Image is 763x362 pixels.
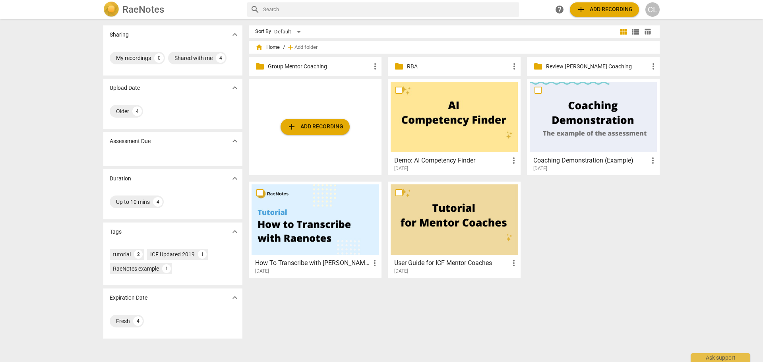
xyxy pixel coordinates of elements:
div: 4 [216,53,225,63]
span: [DATE] [255,268,269,275]
button: Upload [281,119,350,135]
span: [DATE] [533,165,547,172]
img: Logo [103,2,119,17]
span: expand_more [230,293,240,302]
span: folder [533,62,543,71]
span: more_vert [370,62,380,71]
div: 1 [198,250,207,259]
button: Show more [229,292,241,304]
button: Upload [570,2,639,17]
h2: RaeNotes [122,4,164,15]
span: expand_more [230,30,240,39]
span: view_module [619,27,628,37]
p: Expiration Date [110,294,147,302]
div: Ask support [691,353,750,362]
span: more_vert [509,62,519,71]
a: Coaching Demonstration (Example)[DATE] [530,82,657,172]
span: help [555,5,564,14]
span: expand_more [230,83,240,93]
span: folder [255,62,265,71]
span: folder [394,62,404,71]
button: Tile view [618,26,629,38]
div: Up to 10 mins [116,198,150,206]
span: search [250,5,260,14]
div: 2 [134,250,143,259]
div: Older [116,107,129,115]
p: RBA [407,62,509,71]
span: expand_more [230,227,240,236]
span: [DATE] [394,165,408,172]
button: Table view [641,26,653,38]
span: expand_more [230,136,240,146]
div: 4 [132,106,142,116]
span: add [287,43,294,51]
h3: How To Transcribe with RaeNotes [255,258,370,268]
h3: Demo: AI Competency Finder [394,156,509,165]
h3: Coaching Demonstration (Example) [533,156,648,165]
span: more_vert [509,156,519,165]
p: Review Craig's Coaching [546,62,649,71]
div: 4 [153,197,163,207]
button: Show more [229,172,241,184]
span: Home [255,43,280,51]
a: Help [552,2,567,17]
button: List view [629,26,641,38]
button: Show more [229,135,241,147]
div: ICF Updated 2019 [150,250,195,258]
div: Shared with me [174,54,213,62]
div: Sort By [255,29,271,35]
div: Default [274,25,304,38]
p: Sharing [110,31,129,39]
div: 0 [154,53,164,63]
span: Add recording [287,122,343,132]
p: Group Mentor Coaching [268,62,370,71]
div: My recordings [116,54,151,62]
span: Add recording [576,5,633,14]
span: table_chart [644,28,651,35]
span: Add folder [294,45,318,50]
span: add [576,5,586,14]
p: Tags [110,228,122,236]
span: [DATE] [394,268,408,275]
span: expand_more [230,174,240,183]
a: How To Transcribe with [PERSON_NAME][DATE] [252,184,379,274]
span: more_vert [509,258,519,268]
span: more_vert [649,62,658,71]
a: User Guide for ICF Mentor Coaches[DATE] [391,184,518,274]
h3: User Guide for ICF Mentor Coaches [394,258,509,268]
button: Show more [229,82,241,94]
p: Duration [110,174,131,183]
div: RaeNotes example [113,265,159,273]
span: more_vert [648,156,658,165]
a: LogoRaeNotes [103,2,241,17]
span: / [283,45,285,50]
p: Upload Date [110,84,140,92]
p: Assessment Due [110,137,151,145]
a: Demo: AI Competency Finder[DATE] [391,82,518,172]
span: home [255,43,263,51]
div: Fresh [116,317,130,325]
div: 1 [162,264,171,273]
button: Show more [229,29,241,41]
div: tutorial [113,250,131,258]
div: 4 [133,316,143,326]
input: Search [263,3,516,16]
span: view_list [631,27,640,37]
button: CL [645,2,660,17]
span: more_vert [370,258,380,268]
span: add [287,122,296,132]
button: Show more [229,226,241,238]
